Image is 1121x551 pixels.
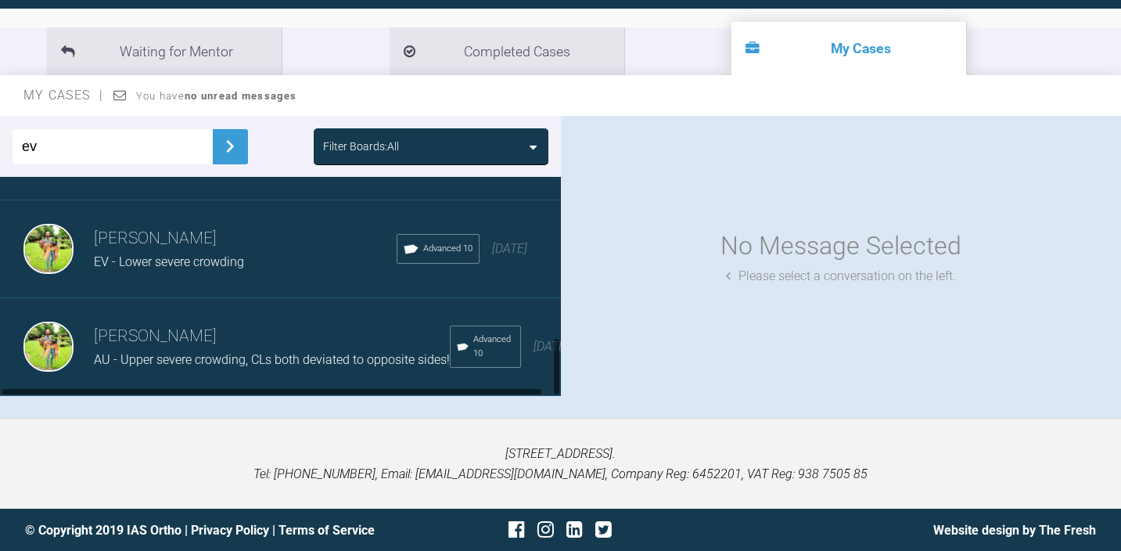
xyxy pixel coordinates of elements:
[492,241,527,256] span: [DATE]
[278,523,375,538] a: Terms of Service
[94,323,450,350] h3: [PERSON_NAME]
[23,224,74,274] img: Dipak Parmar
[191,523,269,538] a: Privacy Policy
[47,27,282,75] li: Waiting for Mentor
[720,226,961,266] div: No Message Selected
[23,322,74,372] img: Dipak Parmar
[25,520,382,541] div: © Copyright 2019 IAS Ortho | |
[94,254,244,269] span: EV - Lower severe crowding
[23,88,104,103] span: My Cases
[217,134,243,159] img: chevronRight.28bd32b0.svg
[323,138,399,155] div: Filter Boards: All
[136,90,296,102] span: You have
[933,523,1096,538] a: Website design by The Fresh
[185,90,296,102] strong: no unread messages
[94,352,450,367] span: AU - Upper severe crowding, CLs both deviated to opposite sides!
[94,225,397,252] h3: [PERSON_NAME]
[25,444,1096,484] p: [STREET_ADDRESS]. Tel: [PHONE_NUMBER], Email: [EMAIL_ADDRESS][DOMAIN_NAME], Company Reg: 6452201,...
[534,339,569,354] span: [DATE]
[731,22,966,75] li: My Cases
[726,266,956,286] div: Please select a conversation on the left.
[423,242,472,256] span: Advanced 10
[473,333,514,361] span: Advanced 10
[390,27,624,75] li: Completed Cases
[13,129,213,164] input: Enter Case ID or Title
